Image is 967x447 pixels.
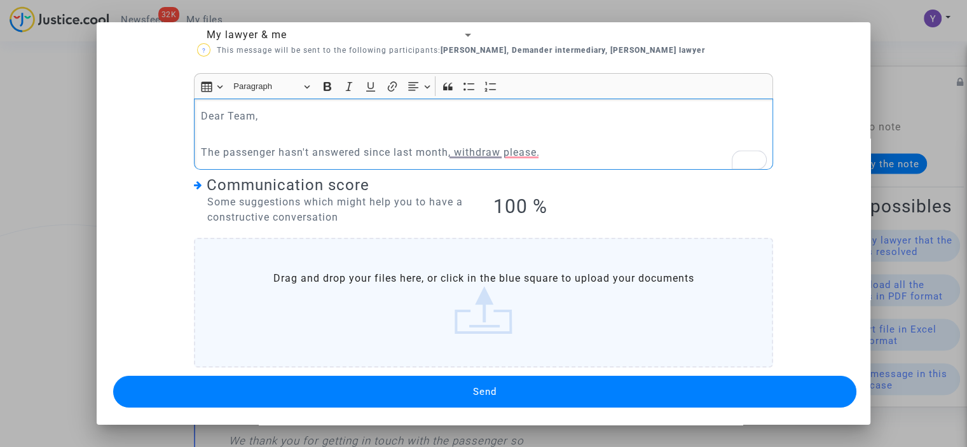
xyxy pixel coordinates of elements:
[194,195,474,225] div: Some suggestions which might help you to have a constructive conversation
[233,79,299,94] span: Paragraph
[194,99,773,170] div: To enrich screen reader interactions, please activate Accessibility in Grammarly extension settings
[197,43,705,58] p: This message will be sent to the following participants:
[113,376,856,408] button: Send
[473,386,497,397] span: Send
[441,46,705,55] b: [PERSON_NAME], Demander intermediary, [PERSON_NAME] lawyer
[202,47,205,54] span: ?
[228,76,315,96] button: Paragraph
[201,144,767,160] p: The passenger hasn't answered since last month, withdraw please.
[201,108,767,124] p: Dear Team,
[207,176,369,194] span: Communication score
[194,73,773,98] div: Editor toolbar
[493,195,773,218] h1: 100 %
[207,29,287,41] span: My lawyer & me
